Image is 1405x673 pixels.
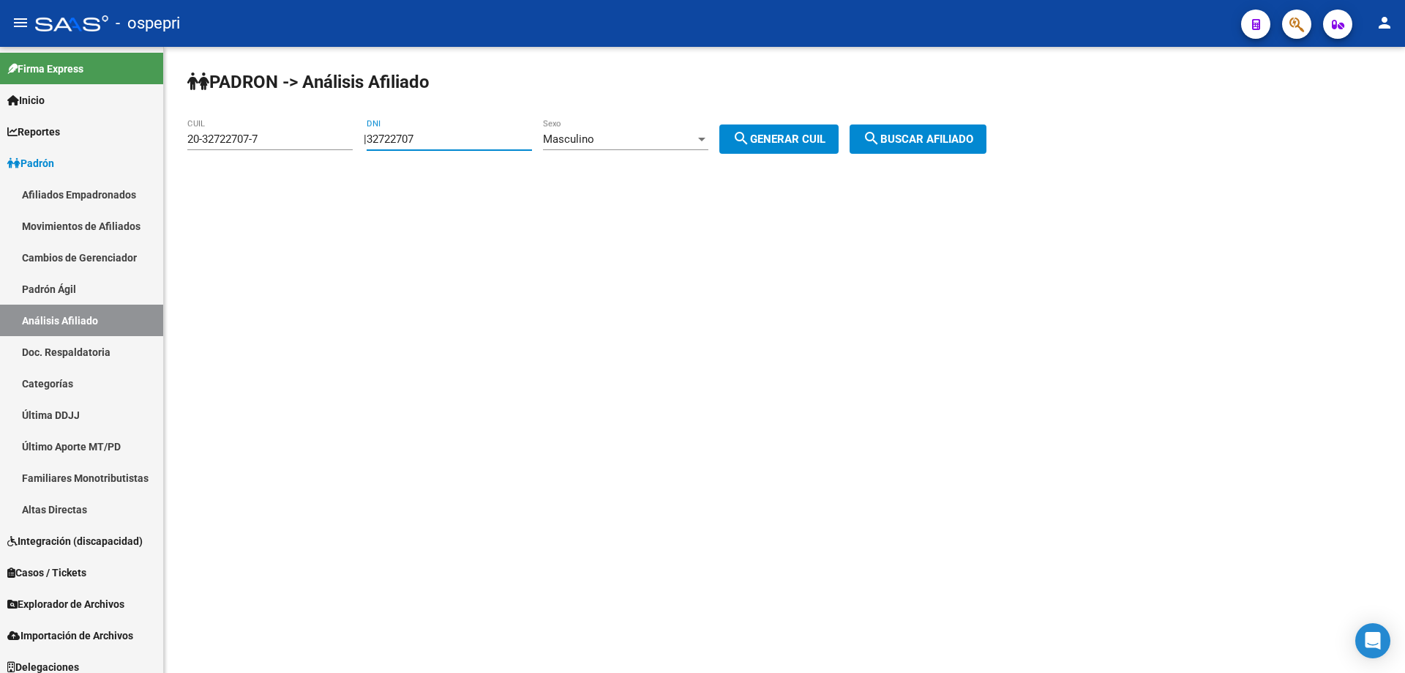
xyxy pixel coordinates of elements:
span: Reportes [7,124,60,140]
strong: PADRON -> Análisis Afiliado [187,72,430,92]
span: Masculino [543,133,594,146]
span: Padrón [7,155,54,171]
mat-icon: person [1376,14,1393,31]
button: Buscar afiliado [850,124,986,154]
div: | [364,133,850,146]
span: Firma Express [7,61,83,77]
span: - ospepri [116,7,180,40]
mat-icon: search [863,130,880,147]
span: Casos / Tickets [7,565,86,581]
button: Generar CUIL [719,124,839,154]
span: Inicio [7,92,45,108]
span: Integración (discapacidad) [7,533,143,549]
span: Importación de Archivos [7,628,133,644]
div: Open Intercom Messenger [1355,623,1390,658]
span: Buscar afiliado [863,133,973,146]
mat-icon: menu [12,14,29,31]
span: Explorador de Archivos [7,596,124,612]
mat-icon: search [733,130,750,147]
span: Generar CUIL [733,133,825,146]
